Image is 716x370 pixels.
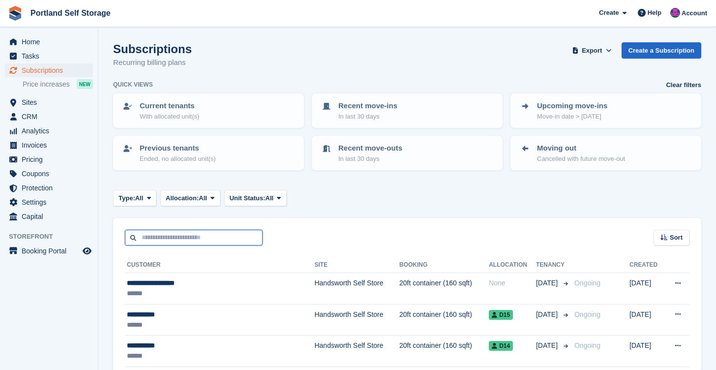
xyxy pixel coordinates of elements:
span: Invoices [22,138,81,152]
td: 20ft container (160 sqft) [399,336,489,367]
a: menu [5,195,93,209]
a: menu [5,95,93,109]
span: CRM [22,110,81,123]
a: menu [5,153,93,166]
span: Create [599,8,619,18]
p: Ended, no allocated unit(s) [140,154,216,164]
a: Portland Self Storage [27,5,115,21]
a: Previous tenants Ended, no allocated unit(s) [114,137,303,169]
button: Type: All [113,190,156,206]
span: [DATE] [536,340,560,351]
span: D14 [489,341,513,351]
p: Recent move-ins [338,100,397,112]
th: Tenancy [536,257,570,273]
span: Price increases [23,80,70,89]
span: Sort [670,233,683,243]
a: Moving out Cancelled with future move-out [511,137,700,169]
span: Type: [119,193,135,203]
span: [DATE] [536,309,560,320]
span: Ongoing [574,341,600,349]
a: menu [5,124,93,138]
a: Create a Subscription [622,42,701,59]
h1: Subscriptions [113,42,192,56]
span: D15 [489,310,513,320]
td: [DATE] [629,304,664,336]
a: Preview store [81,245,93,257]
span: Pricing [22,153,81,166]
button: Export [570,42,614,59]
td: Handsworth Self Store [314,336,399,367]
p: In last 30 days [338,154,402,164]
td: Handsworth Self Store [314,304,399,336]
a: menu [5,181,93,195]
button: Unit Status: All [224,190,287,206]
th: Customer [125,257,314,273]
td: Handsworth Self Store [314,273,399,305]
span: Account [682,8,707,18]
span: All [135,193,144,203]
a: Clear filters [666,80,701,90]
span: Ongoing [574,279,600,287]
span: Storefront [9,232,98,242]
a: menu [5,244,93,258]
th: Created [629,257,664,273]
a: menu [5,138,93,152]
a: Recent move-outs In last 30 days [313,137,502,169]
p: Recent move-outs [338,143,402,154]
p: In last 30 days [338,112,397,122]
p: With allocated unit(s) [140,112,199,122]
p: Move-in date > [DATE] [537,112,607,122]
td: [DATE] [629,336,664,367]
p: Previous tenants [140,143,216,154]
a: Recent move-ins In last 30 days [313,94,502,127]
img: David Baker [670,8,680,18]
td: 20ft container (160 sqft) [399,273,489,305]
span: Ongoing [574,310,600,318]
a: menu [5,167,93,181]
th: Site [314,257,399,273]
td: 20ft container (160 sqft) [399,304,489,336]
th: Booking [399,257,489,273]
span: All [266,193,274,203]
button: Allocation: All [160,190,220,206]
p: Cancelled with future move-out [537,154,625,164]
span: Protection [22,181,81,195]
a: Upcoming move-ins Move-in date > [DATE] [511,94,700,127]
div: NEW [77,79,93,89]
img: stora-icon-8386f47178a22dfd0bd8f6a31ec36ba5ce8667c1dd55bd0f319d3a0aa187defe.svg [8,6,23,21]
a: menu [5,35,93,49]
h6: Quick views [113,80,153,89]
a: menu [5,210,93,223]
span: Settings [22,195,81,209]
p: Recurring billing plans [113,57,192,68]
span: Tasks [22,49,81,63]
span: Coupons [22,167,81,181]
span: Unit Status: [230,193,266,203]
a: menu [5,63,93,77]
div: None [489,278,536,288]
span: All [199,193,207,203]
a: menu [5,110,93,123]
span: Analytics [22,124,81,138]
span: [DATE] [536,278,560,288]
span: Sites [22,95,81,109]
th: Allocation [489,257,536,273]
td: [DATE] [629,273,664,305]
span: Home [22,35,81,49]
span: Subscriptions [22,63,81,77]
span: Allocation: [166,193,199,203]
a: menu [5,49,93,63]
p: Current tenants [140,100,199,112]
a: Price increases NEW [23,79,93,90]
span: Export [582,46,602,56]
a: Current tenants With allocated unit(s) [114,94,303,127]
p: Moving out [537,143,625,154]
p: Upcoming move-ins [537,100,607,112]
span: Booking Portal [22,244,81,258]
span: Capital [22,210,81,223]
span: Help [648,8,661,18]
